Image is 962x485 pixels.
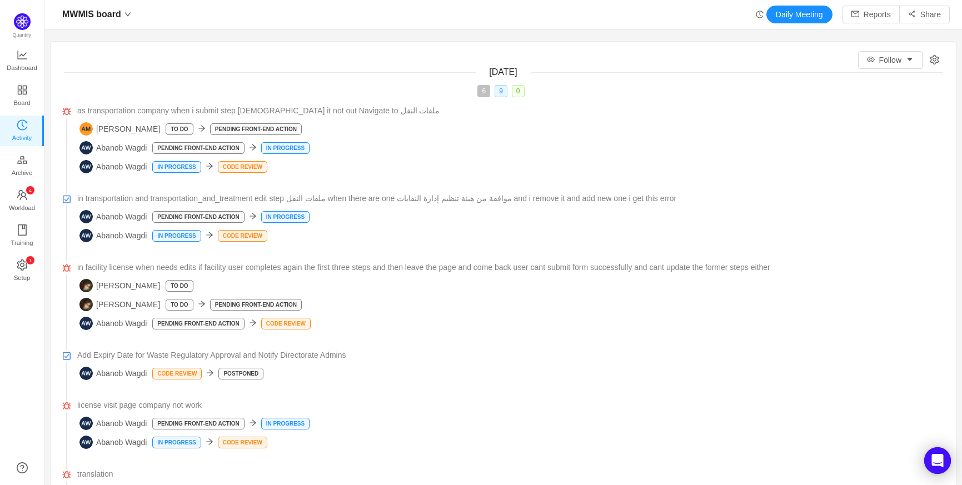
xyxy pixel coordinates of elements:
i: icon: arrow-right [206,162,213,170]
div: Open Intercom Messenger [924,447,951,474]
i: icon: line-chart [17,49,28,61]
img: AW [79,210,93,223]
p: In Progress [262,212,309,222]
p: In Progress [153,437,200,448]
span: Abanob Wagdi [79,367,147,380]
a: icon: settingSetup [17,260,28,282]
p: To Do [166,124,192,134]
i: icon: gold [17,154,28,166]
i: icon: team [17,189,28,201]
a: in facility license when needs edits if facility user completes again the first three steps and t... [77,262,943,273]
p: Pending Front-end Action [153,212,243,222]
sup: 4 [26,186,34,194]
p: Code Review [262,318,310,329]
img: AM [79,122,93,136]
a: icon: teamWorkload [17,190,28,212]
span: Abanob Wagdi [79,317,147,330]
span: in facility license when needs edits if facility user completes again the first three steps and t... [77,262,770,273]
i: icon: down [124,11,131,18]
span: [PERSON_NAME] [79,279,160,292]
span: Activity [12,127,32,149]
a: Training [17,225,28,247]
i: icon: appstore [17,84,28,96]
span: license visit page company not work [77,399,202,411]
img: AA [79,298,93,311]
img: AA [79,279,93,292]
span: Quantify [13,32,32,38]
a: translation [77,468,943,480]
span: as transportation company when i submit step [DEMOGRAPHIC_DATA] it not out Navigate to ملفات النقل [77,105,440,117]
a: in transportation and transportation_and_treatment edit step ملفات النقل when there are one موافق... [77,193,943,204]
span: [DATE] [489,67,517,77]
span: Abanob Wagdi [79,229,147,242]
a: license visit page company not work [77,399,943,411]
button: icon: eyeFollowicon: caret-down [858,51,923,69]
a: icon: question-circle [17,462,28,473]
button: Daily Meeting [766,6,833,23]
img: AW [79,436,93,449]
i: icon: arrow-right [206,231,213,239]
span: Board [14,92,31,114]
a: Archive [17,155,28,177]
span: Dashboard [7,57,37,79]
i: icon: arrow-right [206,369,214,377]
button: icon: share-altShare [899,6,950,23]
i: icon: arrow-right [249,419,257,427]
p: In Progress [153,162,200,172]
img: Quantify [14,13,31,30]
p: Code Review [153,368,201,379]
p: Code Review [218,162,267,172]
p: To Do [166,281,192,291]
sup: 1 [26,256,34,264]
p: Code Review [218,231,267,241]
span: MWMIS board [62,6,121,23]
p: Pending Front-end Action [211,299,301,310]
span: Archive [12,162,32,184]
i: icon: arrow-right [249,212,257,220]
p: Code Review [218,437,267,448]
p: In Progress [262,418,309,429]
a: as transportation company when i submit step [DEMOGRAPHIC_DATA] it not out Navigate to ملفات النقل [77,105,943,117]
p: Pending Front-end Action [153,318,243,329]
i: icon: setting [17,259,28,271]
span: in transportation and transportation_and_treatment edit step ملفات النقل when there are one موافق... [77,193,676,204]
p: 4 [28,186,31,194]
i: icon: arrow-right [249,319,257,327]
p: Postponed [219,368,263,379]
span: Abanob Wagdi [79,141,147,154]
img: AW [79,229,93,242]
span: Add Expiry Date for Waste Regulatory Approval and Notify Directorate Admins [77,349,346,361]
a: Dashboard [17,50,28,72]
i: icon: arrow-right [198,300,206,308]
img: AW [79,367,93,380]
span: Abanob Wagdi [79,160,147,173]
img: AW [79,417,93,430]
p: To Do [166,299,192,310]
span: 0 [512,85,525,97]
p: Pending Front-end Action [153,143,243,153]
i: icon: arrow-right [206,438,213,446]
img: AW [79,141,93,154]
p: Pending Front-end Action [211,124,301,134]
span: Setup [14,267,30,289]
i: icon: book [17,224,28,236]
a: Add Expiry Date for Waste Regulatory Approval and Notify Directorate Admins [77,349,943,361]
img: AW [79,160,93,173]
span: 6 [477,85,490,97]
span: Workload [9,197,35,219]
span: Abanob Wagdi [79,436,147,449]
span: [PERSON_NAME] [79,122,160,136]
img: AW [79,317,93,330]
i: icon: history [756,11,764,18]
i: icon: arrow-right [249,143,257,151]
span: 9 [495,85,507,97]
a: Board [17,85,28,107]
span: Abanob Wagdi [79,210,147,223]
span: [PERSON_NAME] [79,298,160,311]
p: 1 [28,256,31,264]
p: In Progress [153,231,200,241]
p: In Progress [262,143,309,153]
span: Training [11,232,33,254]
button: icon: mailReports [843,6,900,23]
a: Activity [17,120,28,142]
